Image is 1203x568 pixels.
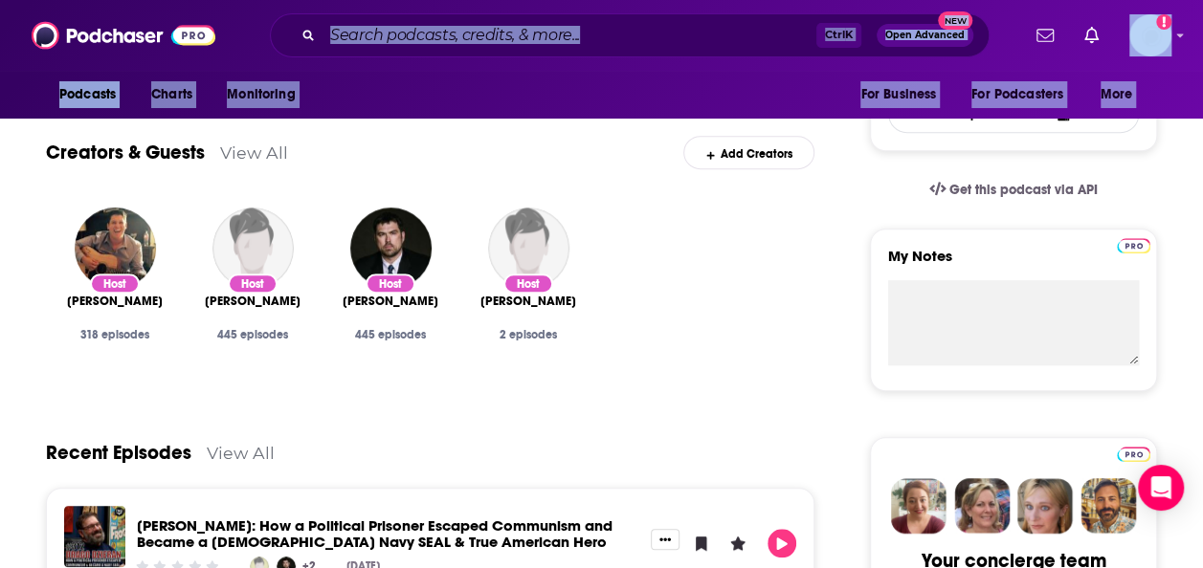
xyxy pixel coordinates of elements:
[888,247,1139,280] label: My Notes
[1129,14,1171,56] img: User Profile
[337,328,444,341] div: 445 episodes
[1129,14,1171,56] button: Show profile menu
[213,76,320,113] button: open menu
[877,24,973,47] button: Open AdvancedNew
[768,529,796,557] button: Play
[212,208,294,289] img: Marcus Luttrell
[343,294,438,309] span: [PERSON_NAME]
[1156,14,1171,30] svg: Add a profile image
[1117,444,1150,462] a: Pro website
[1117,238,1150,253] img: Podchaser Pro
[1080,478,1136,534] img: Jon Profile
[480,294,576,309] span: [PERSON_NAME]
[366,273,415,294] div: Host
[651,529,679,550] button: Show More Button
[1017,478,1073,534] img: Jules Profile
[885,31,965,40] span: Open Advanced
[475,328,582,341] div: 2 episodes
[67,294,163,309] a: Andrew Brockenbush
[64,506,125,567] img: Drago Dzieran: How a Political Prisoner Escaped Communism and Became a U.S. Navy SEAL & True Amer...
[343,294,438,309] a: Morgan Luttrell
[46,141,205,164] a: Creators & Guests
[891,478,947,534] img: Sydney Profile
[46,441,191,465] a: Recent Episodes
[323,20,816,51] input: Search podcasts, credits, & more...
[687,529,716,557] button: Bookmark Episode
[847,76,960,113] button: open menu
[949,182,1098,198] span: Get this podcast via API
[205,294,301,309] a: Marcus Luttrell
[228,273,278,294] div: Host
[971,81,1063,108] span: For Podcasters
[90,273,140,294] div: Host
[207,443,275,463] a: View All
[59,81,116,108] span: Podcasts
[32,17,215,54] img: Podchaser - Follow, Share and Rate Podcasts
[151,81,192,108] span: Charts
[75,208,156,289] img: Andrew Brockenbush
[954,478,1010,534] img: Barbara Profile
[1138,465,1184,511] div: Open Intercom Messenger
[1129,14,1171,56] span: Logged in as xan.giglio
[1101,81,1133,108] span: More
[220,142,288,163] a: View All
[959,76,1091,113] button: open menu
[938,11,972,30] span: New
[816,23,861,48] span: Ctrl K
[205,294,301,309] span: [PERSON_NAME]
[1117,447,1150,462] img: Podchaser Pro
[199,328,306,341] div: 445 episodes
[1117,235,1150,253] a: Pro website
[914,166,1113,213] a: Get this podcast via API
[683,136,814,169] div: Add Creators
[1087,76,1157,113] button: open menu
[860,81,936,108] span: For Business
[270,13,990,57] div: Search podcasts, credits, & more...
[503,273,553,294] div: Host
[61,328,168,341] div: 318 episodes
[46,76,141,113] button: open menu
[1077,19,1106,52] a: Show notifications dropdown
[227,81,295,108] span: Monitoring
[480,294,576,309] a: Melanie Luttrell
[67,294,163,309] span: [PERSON_NAME]
[724,529,752,557] button: Leave a Rating
[1029,19,1061,52] a: Show notifications dropdown
[139,76,204,113] a: Charts
[137,516,613,551] a: Drago Dzieran: How a Political Prisoner Escaped Communism and Became a U.S. Navy SEAL & True Amer...
[488,208,569,289] img: Melanie Luttrell
[350,208,432,289] img: Morgan Luttrell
